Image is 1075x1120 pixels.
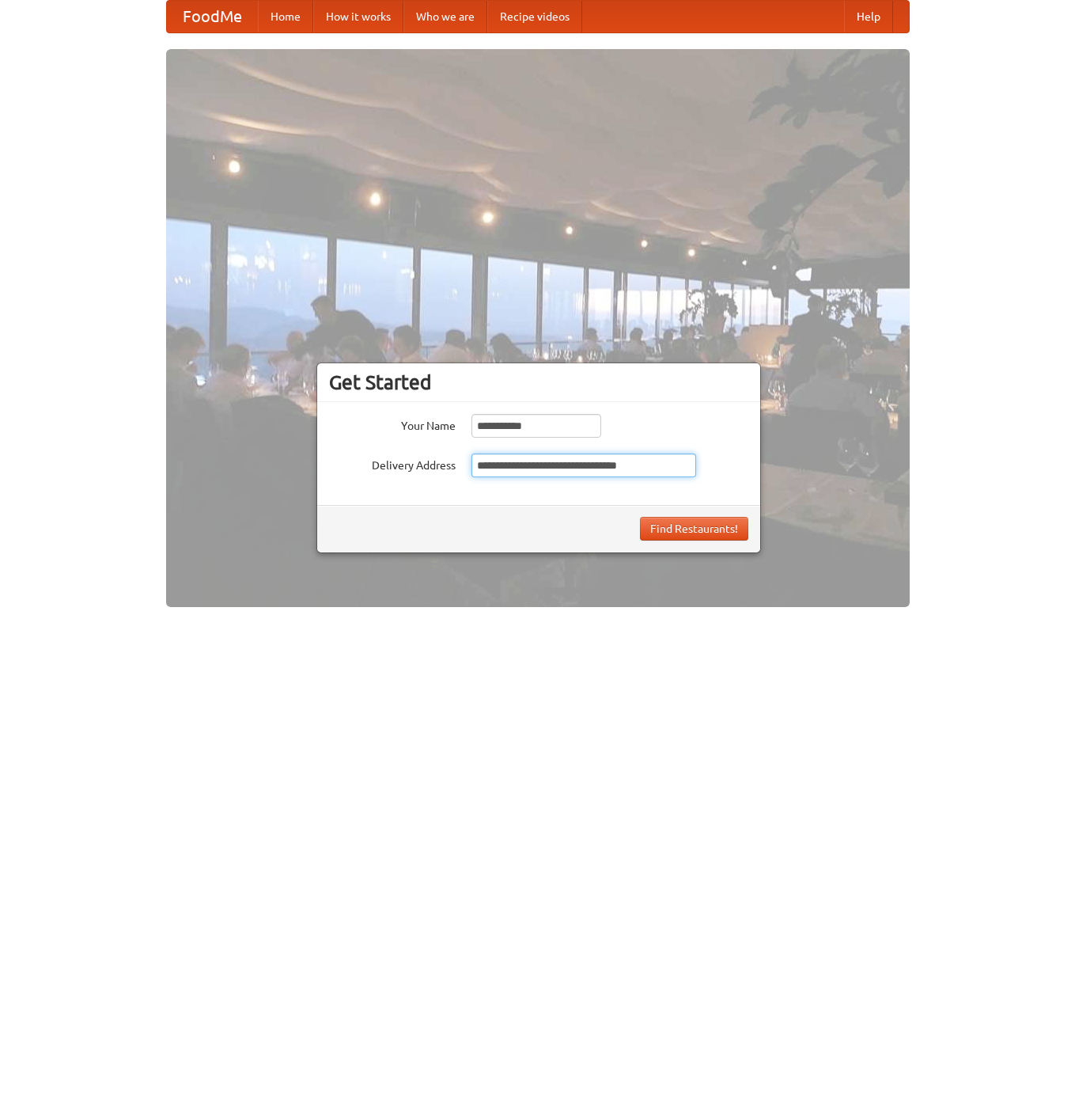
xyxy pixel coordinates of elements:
a: FoodMe [167,1,258,32]
h3: Get Started [329,370,748,394]
a: Who we are [403,1,487,32]
label: Delivery Address [329,454,456,473]
a: Recipe videos [487,1,582,32]
button: Find Restaurants! [640,517,748,541]
a: Help [844,1,893,32]
a: How it works [313,1,403,32]
label: Your Name [329,414,456,434]
a: Home [258,1,313,32]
